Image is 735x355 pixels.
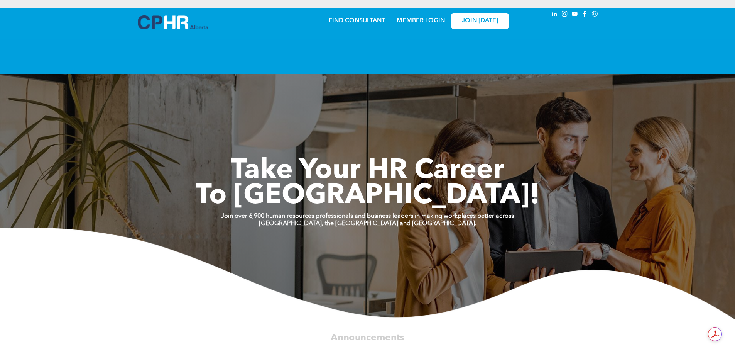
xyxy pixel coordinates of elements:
a: instagram [561,10,569,20]
strong: Join over 6,900 human resources professionals and business leaders in making workplaces better ac... [221,213,514,219]
a: Social network [591,10,599,20]
span: Announcements [331,333,404,342]
a: youtube [571,10,579,20]
a: JOIN [DATE] [451,13,509,29]
a: facebook [581,10,589,20]
a: FIND CONSULTANT [329,18,385,24]
a: linkedin [551,10,559,20]
span: JOIN [DATE] [462,17,498,25]
strong: [GEOGRAPHIC_DATA], the [GEOGRAPHIC_DATA] and [GEOGRAPHIC_DATA]. [259,221,476,227]
span: To [GEOGRAPHIC_DATA]! [196,182,540,210]
a: MEMBER LOGIN [397,18,445,24]
img: A blue and white logo for cp alberta [138,15,208,29]
span: Take Your HR Career [231,157,504,185]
